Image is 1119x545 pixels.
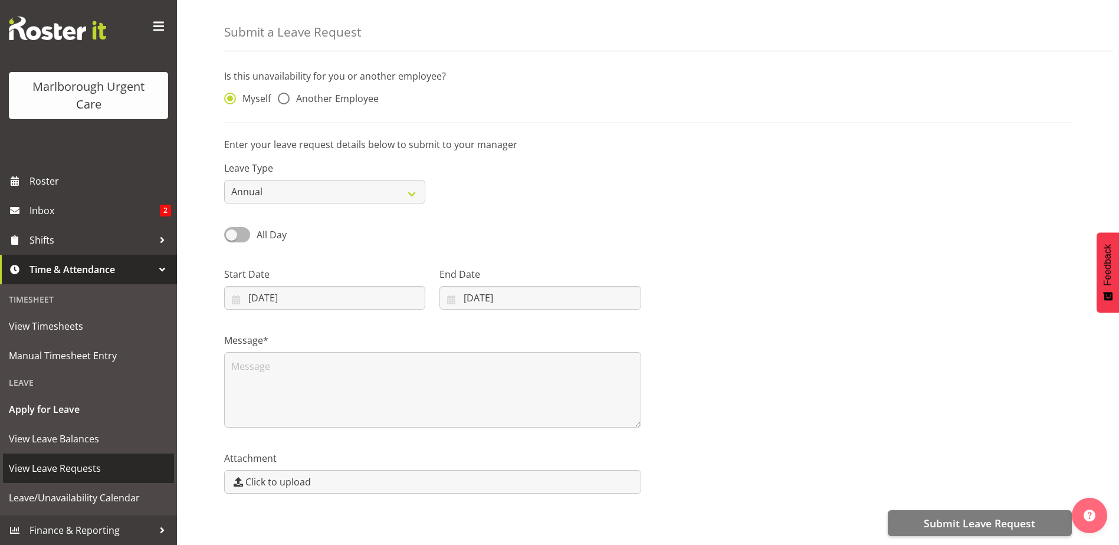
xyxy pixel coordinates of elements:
[924,516,1035,531] span: Submit Leave Request
[29,261,153,278] span: Time & Attendance
[3,311,174,341] a: View Timesheets
[1097,232,1119,313] button: Feedback - Show survey
[9,489,168,507] span: Leave/Unavailability Calendar
[1102,244,1113,285] span: Feedback
[3,454,174,483] a: View Leave Requests
[236,93,271,104] span: Myself
[224,286,425,310] input: Click to select...
[224,69,1072,83] p: Is this unavailability for you or another employee?
[3,287,174,311] div: Timesheet
[224,161,425,175] label: Leave Type
[160,205,171,216] span: 2
[3,483,174,513] a: Leave/Unavailability Calendar
[224,451,641,465] label: Attachment
[3,424,174,454] a: View Leave Balances
[29,202,160,219] span: Inbox
[224,25,361,39] h4: Submit a Leave Request
[21,78,156,113] div: Marlborough Urgent Care
[9,347,168,365] span: Manual Timesheet Entry
[29,231,153,249] span: Shifts
[9,17,106,40] img: Rosterit website logo
[3,395,174,424] a: Apply for Leave
[9,459,168,477] span: View Leave Requests
[3,341,174,370] a: Manual Timesheet Entry
[9,430,168,448] span: View Leave Balances
[3,370,174,395] div: Leave
[224,137,1072,152] p: Enter your leave request details below to submit to your manager
[224,333,641,347] label: Message*
[888,510,1072,536] button: Submit Leave Request
[439,267,641,281] label: End Date
[224,267,425,281] label: Start Date
[290,93,379,104] span: Another Employee
[245,475,311,489] span: Click to upload
[29,521,153,539] span: Finance & Reporting
[1084,510,1095,521] img: help-xxl-2.png
[9,400,168,418] span: Apply for Leave
[9,317,168,335] span: View Timesheets
[257,228,287,241] span: All Day
[439,286,641,310] input: Click to select...
[29,172,171,190] span: Roster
